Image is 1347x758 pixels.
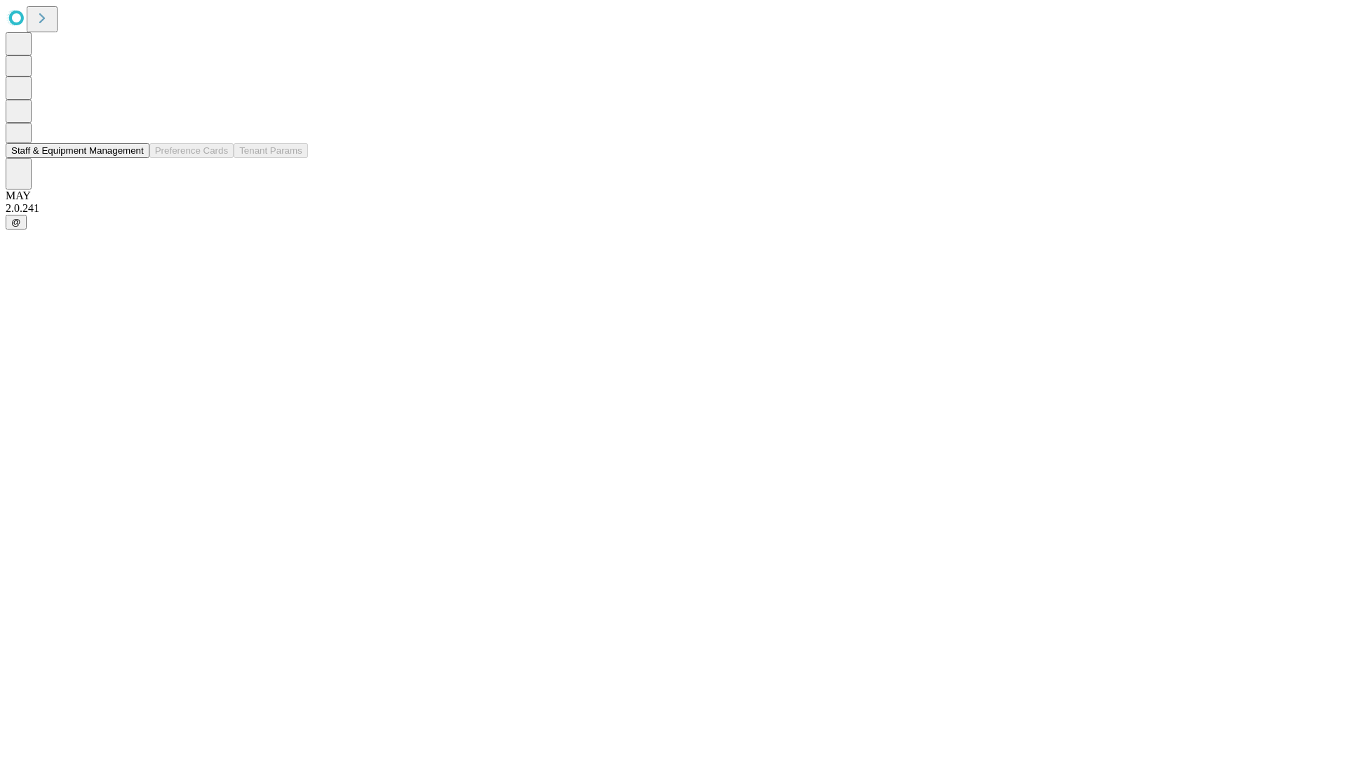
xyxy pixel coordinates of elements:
[6,215,27,230] button: @
[11,217,21,227] span: @
[149,143,234,158] button: Preference Cards
[6,202,1341,215] div: 2.0.241
[234,143,308,158] button: Tenant Params
[6,189,1341,202] div: MAY
[6,143,149,158] button: Staff & Equipment Management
